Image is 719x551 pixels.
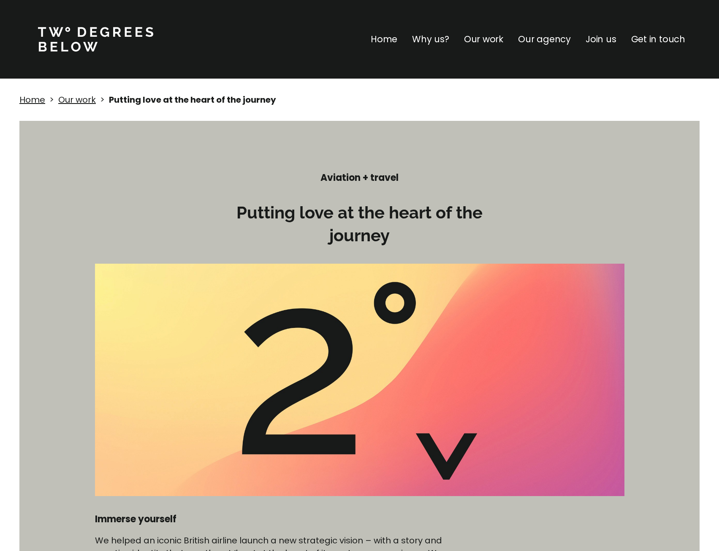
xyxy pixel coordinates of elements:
p: > [49,93,54,106]
a: Get in touch [631,33,685,46]
a: Why us? [412,33,449,46]
h3: Putting love at the heart of the journey [233,201,486,247]
a: Home [371,33,397,46]
p: > [100,93,105,106]
h4: Immerse yourself [95,513,466,526]
h4: Aviation + travel [233,172,486,184]
a: Join us [586,33,616,46]
a: Our work [58,94,96,106]
strong: Putting love at the heart of the journey [109,94,276,106]
a: Home [19,94,45,106]
a: Our work [464,33,503,46]
a: Our agency [518,33,571,46]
